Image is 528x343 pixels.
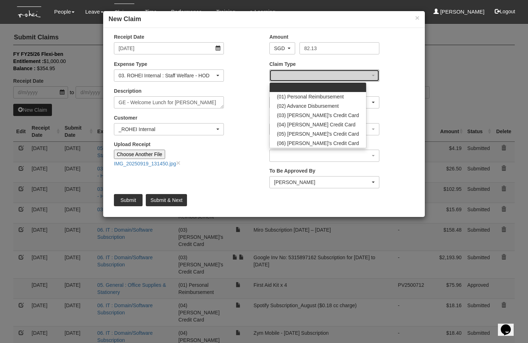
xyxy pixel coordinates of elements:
[114,141,150,148] label: Upload Receipt
[415,14,419,21] button: ×
[114,69,224,82] button: 03. ROHEI Internal : Staff Welfare - HOD
[274,45,286,52] div: SGD
[114,42,224,54] input: d/m/yyyy
[114,61,147,68] label: Expense Type
[277,112,359,119] span: (03) [PERSON_NAME]'s Credit Card
[109,15,141,23] b: New Claim
[114,150,165,159] input: Choose Another File
[114,194,143,206] input: Submit
[269,176,379,188] button: Shuhui Lee
[274,179,370,186] div: [PERSON_NAME]
[119,126,215,133] div: _ROHEI Internal
[277,130,359,137] span: (05) [PERSON_NAME]'s Credit Card
[176,159,181,167] a: close
[114,114,137,121] label: Customer
[119,72,215,79] div: 03. ROHEI Internal : Staff Welfare - HOD
[277,121,355,128] span: (04) [PERSON_NAME] Credit Card
[277,140,359,147] span: (06) [PERSON_NAME]'s Credit Card
[269,167,315,174] label: To Be Approved By
[277,93,344,100] span: (01) Personal Reimbursement
[114,123,224,135] button: _ROHEI Internal
[146,194,187,206] input: Submit & Next
[269,42,295,54] button: SGD
[269,33,288,40] label: Amount
[269,61,296,68] label: Claim Type
[498,314,521,336] iframe: chat widget
[114,87,141,95] label: Description
[277,102,339,110] span: (02) Advance Disbursement
[114,33,144,40] label: Receipt Date
[114,161,176,166] a: IMG_20250919_131450.jpg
